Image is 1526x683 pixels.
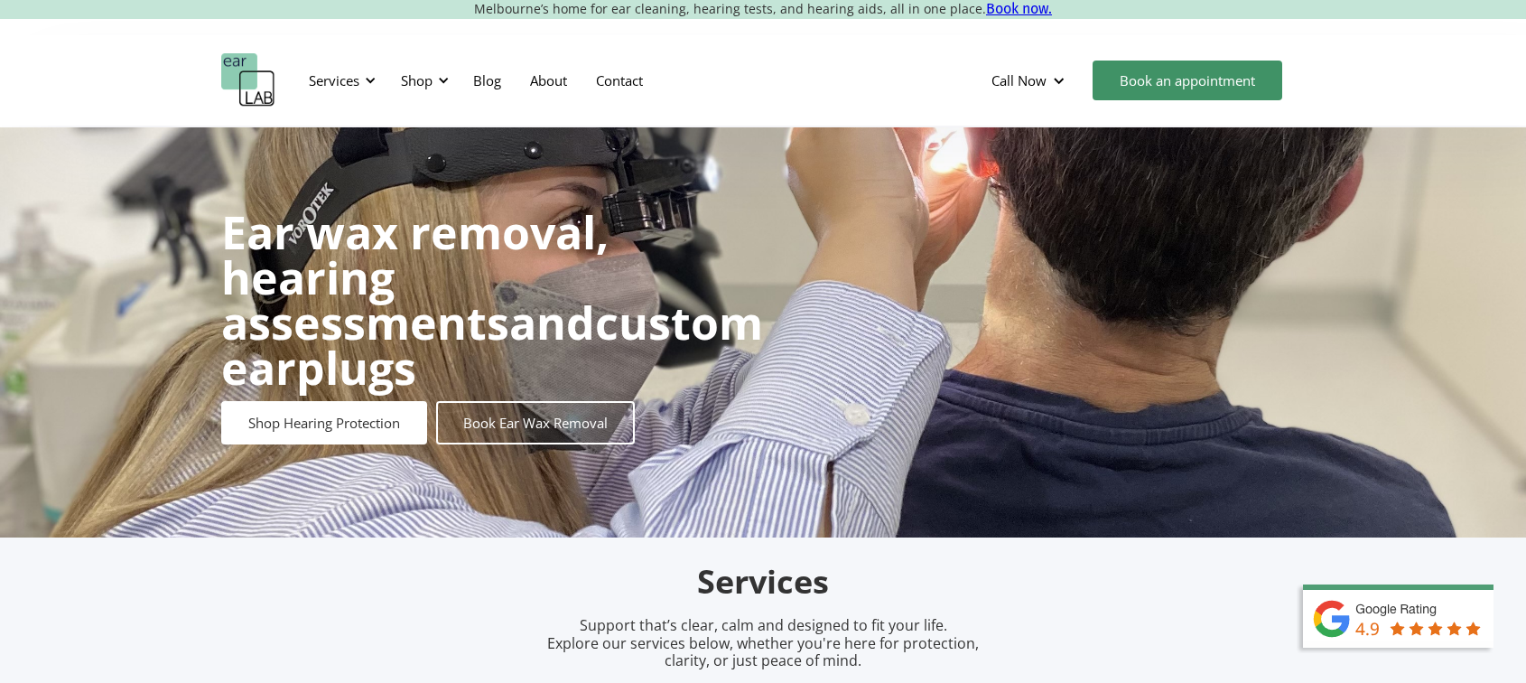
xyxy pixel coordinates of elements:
[221,53,275,108] a: home
[390,53,454,108] div: Shop
[221,292,763,398] strong: custom earplugs
[1093,61,1282,100] a: Book an appointment
[582,54,657,107] a: Contact
[401,71,433,89] div: Shop
[309,71,359,89] div: Services
[339,561,1187,603] h2: Services
[524,617,1002,669] p: Support that’s clear, calm and designed to fit your life. Explore our services below, whether you...
[436,401,635,444] a: Book Ear Wax Removal
[991,71,1047,89] div: Call Now
[221,201,609,353] strong: Ear wax removal, hearing assessments
[221,401,427,444] a: Shop Hearing Protection
[516,54,582,107] a: About
[221,210,763,390] h1: and
[298,53,381,108] div: Services
[977,53,1084,108] div: Call Now
[459,54,516,107] a: Blog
